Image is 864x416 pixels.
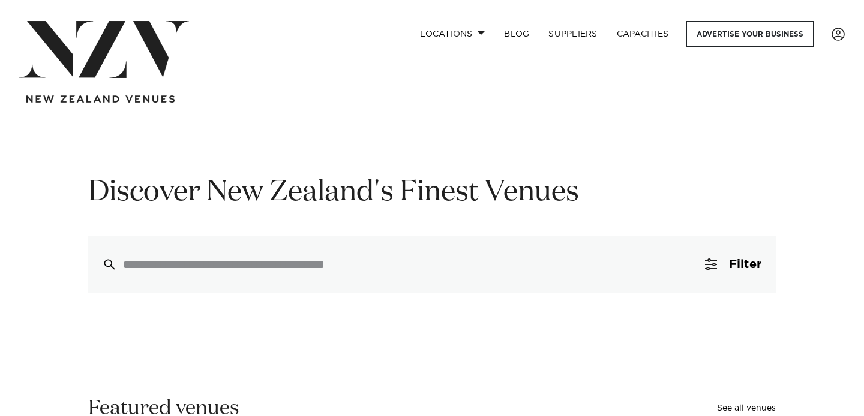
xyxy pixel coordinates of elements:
[717,404,776,412] a: See all venues
[410,21,494,47] a: Locations
[26,95,175,103] img: new-zealand-venues-text.png
[494,21,539,47] a: BLOG
[539,21,607,47] a: SUPPLIERS
[19,21,189,78] img: nzv-logo.png
[88,174,776,212] h1: Discover New Zealand's Finest Venues
[729,258,761,270] span: Filter
[691,236,776,293] button: Filter
[686,21,814,47] a: Advertise your business
[607,21,679,47] a: Capacities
